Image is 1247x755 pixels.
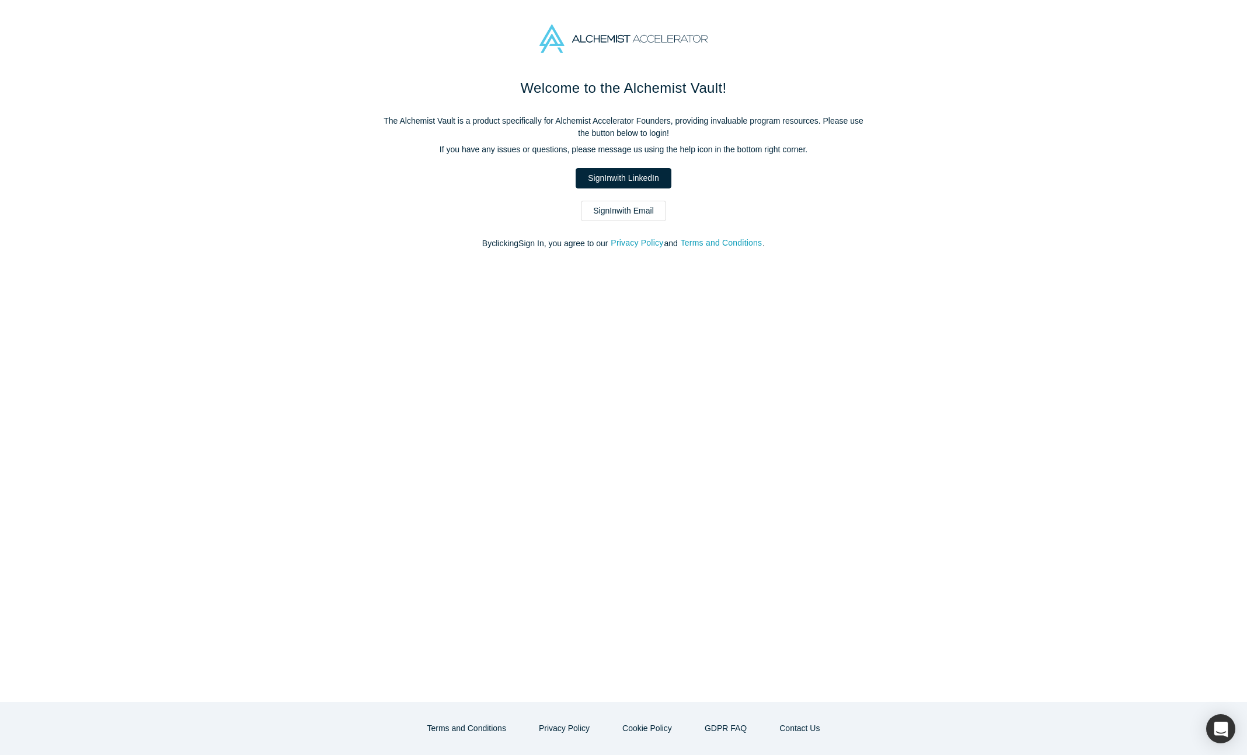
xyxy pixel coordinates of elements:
button: Privacy Policy [527,718,602,739]
button: Privacy Policy [610,236,664,250]
p: By clicking Sign In , you agree to our and . [378,237,869,250]
a: SignInwith Email [581,201,666,221]
button: Terms and Conditions [680,236,763,250]
button: Cookie Policy [610,718,684,739]
img: Alchemist Accelerator Logo [539,25,708,53]
p: The Alchemist Vault is a product specifically for Alchemist Accelerator Founders, providing inval... [378,115,869,139]
button: Terms and Conditions [415,718,518,739]
a: SignInwith LinkedIn [576,168,671,188]
h1: Welcome to the Alchemist Vault! [378,78,869,99]
a: GDPR FAQ [692,718,759,739]
p: If you have any issues or questions, please message us using the help icon in the bottom right co... [378,144,869,156]
button: Contact Us [767,718,832,739]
